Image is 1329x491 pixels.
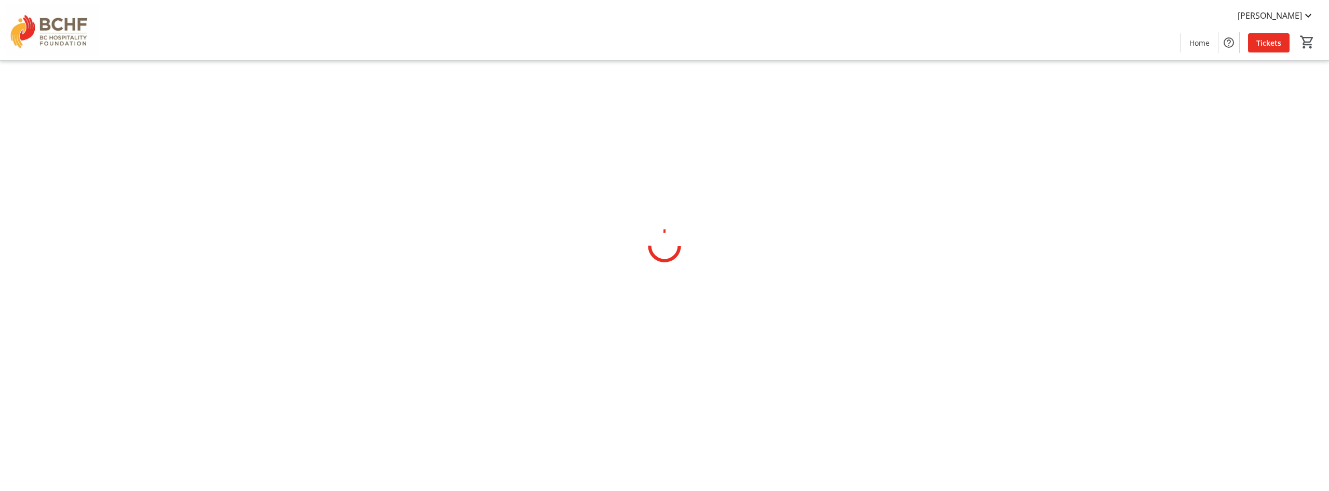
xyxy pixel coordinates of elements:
span: Home [1189,37,1210,48]
span: Tickets [1256,37,1281,48]
span: [PERSON_NAME] [1238,9,1302,22]
button: [PERSON_NAME] [1229,7,1323,24]
img: BC Hospitality Foundation's Logo [6,4,99,56]
button: Help [1218,32,1239,53]
a: Tickets [1248,33,1290,52]
a: Home [1181,33,1218,52]
button: Cart [1298,33,1317,51]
